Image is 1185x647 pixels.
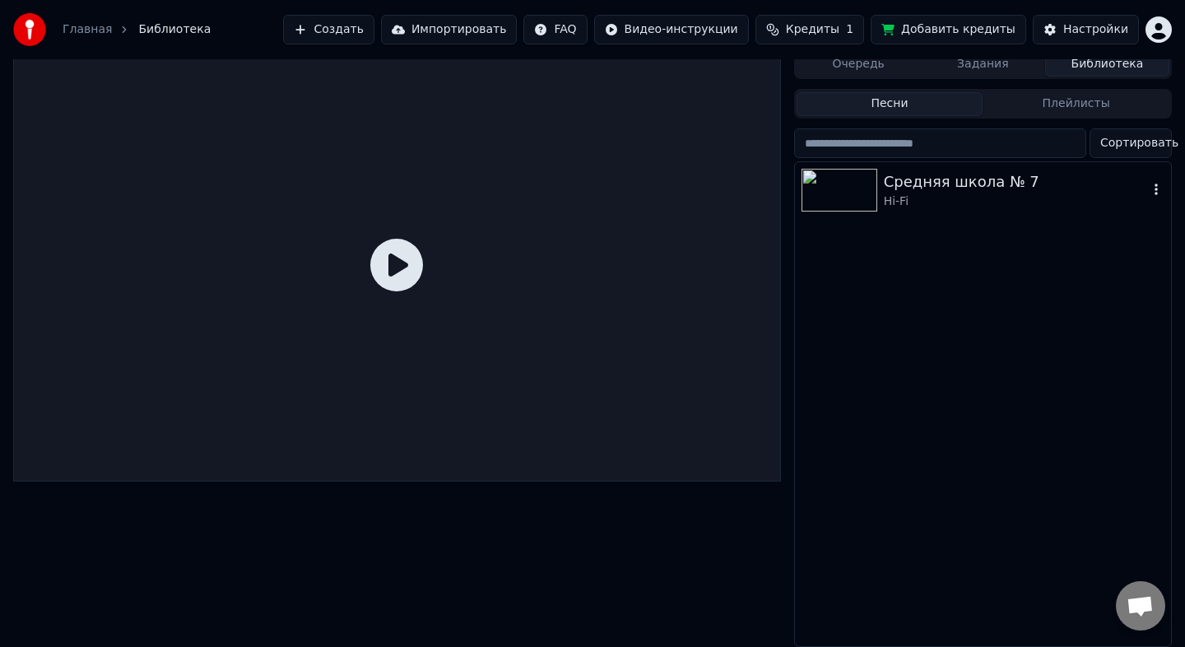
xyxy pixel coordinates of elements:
[755,15,864,44] button: Кредиты1
[884,193,1148,210] div: Hi-Fi
[1100,135,1178,151] span: Сортировать
[921,53,1045,77] button: Задания
[1033,15,1139,44] button: Настройки
[1045,53,1169,77] button: Библиотека
[283,15,374,44] button: Создать
[138,21,211,38] span: Библиотека
[846,21,853,38] span: 1
[797,53,921,77] button: Очередь
[884,170,1148,193] div: Средняя школа № 7
[786,21,839,38] span: Кредиты
[523,15,587,44] button: FAQ
[1063,21,1128,38] div: Настройки
[797,92,983,116] button: Песни
[63,21,211,38] nav: breadcrumb
[13,13,46,46] img: youka
[1116,581,1165,631] a: Открытый чат
[381,15,518,44] button: Импортировать
[63,21,112,38] a: Главная
[594,15,749,44] button: Видео-инструкции
[871,15,1026,44] button: Добавить кредиты
[983,92,1169,116] button: Плейлисты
